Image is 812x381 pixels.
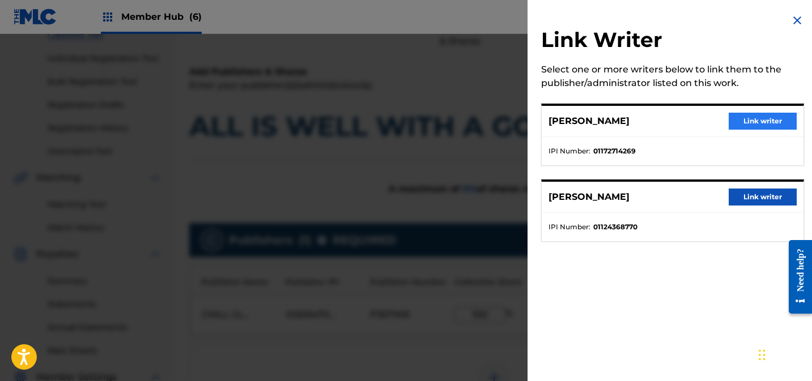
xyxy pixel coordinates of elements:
img: Top Rightsholders [101,10,114,24]
div: Drag [759,338,766,372]
p: [PERSON_NAME] [549,190,630,204]
h2: Link Writer [541,27,804,56]
img: MLC Logo [14,8,57,25]
strong: 01124368770 [593,222,637,232]
button: Link writer [729,189,797,206]
button: Link writer [729,113,797,130]
span: (6) [189,11,202,22]
p: [PERSON_NAME] [549,114,630,128]
span: IPI Number : [549,222,590,232]
iframe: Chat Widget [755,327,812,381]
span: IPI Number : [549,146,590,156]
div: Select one or more writers below to link them to the publisher/administrator listed on this work. [541,63,804,90]
strong: 01172714269 [593,146,636,156]
iframe: Resource Center [780,232,812,323]
span: Member Hub [121,10,202,23]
